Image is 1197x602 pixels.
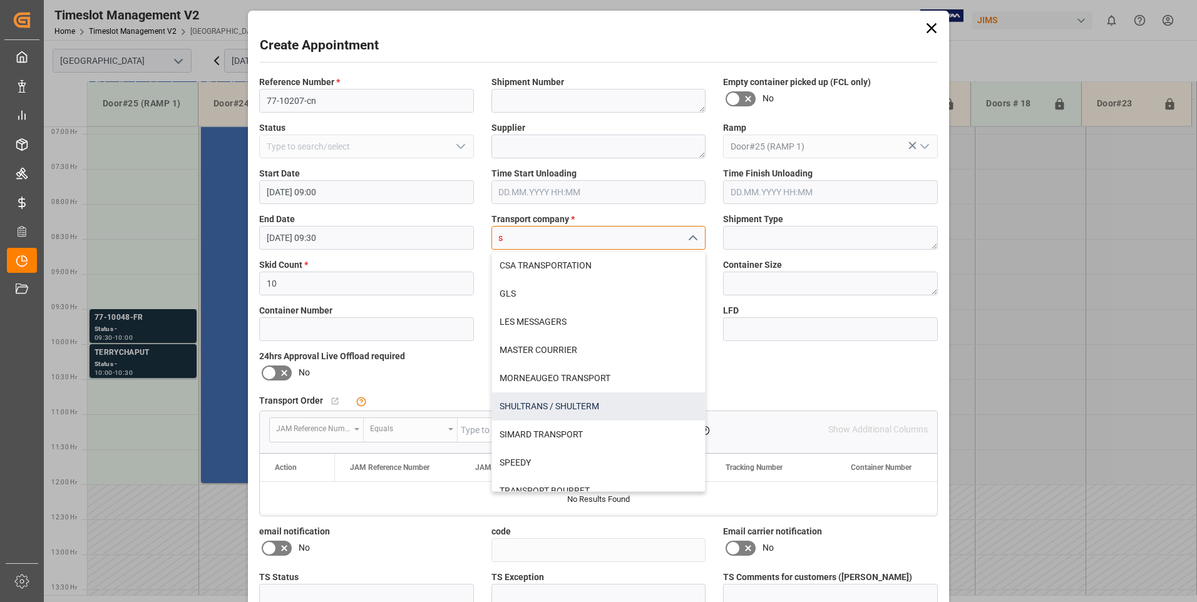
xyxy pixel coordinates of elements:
[491,121,525,135] span: Supplier
[260,36,379,56] h2: Create Appointment
[491,167,577,180] span: Time Start Unloading
[299,366,310,379] span: No
[492,252,706,280] div: CSA TRANSPORTATION
[723,180,938,204] input: DD.MM.YYYY HH:MM
[492,392,706,421] div: SHULTRANS / SHULTERM
[259,76,340,89] span: Reference Number
[723,304,739,317] span: LFD
[492,280,706,308] div: GLS
[458,418,688,442] input: Type to search
[492,336,706,364] div: MASTER COURRIER
[723,135,938,158] input: Type to search/select
[492,308,706,336] div: LES MESSAGERS
[723,525,822,538] span: Email carrier notification
[914,137,933,156] button: open menu
[259,394,323,407] span: Transport Order
[450,137,469,156] button: open menu
[723,167,813,180] span: Time Finish Unloading
[763,541,774,554] span: No
[259,226,474,250] input: DD.MM.YYYY HH:MM
[682,228,701,248] button: close menu
[491,76,564,89] span: Shipment Number
[492,449,706,477] div: SPEEDY
[259,180,474,204] input: DD.MM.YYYY HH:MM
[259,525,330,538] span: email notification
[763,92,774,105] span: No
[259,350,405,363] span: 24hrs Approval Live Offload required
[259,571,299,584] span: TS Status
[491,213,575,226] span: Transport company
[270,418,364,442] button: open menu
[364,418,458,442] button: open menu
[259,213,295,226] span: End Date
[370,420,444,434] div: Equals
[723,258,782,272] span: Container Size
[723,76,871,89] span: Empty container picked up (FCL only)
[492,477,706,505] div: TRANSPORT BOURRET
[276,420,350,434] div: JAM Reference Number
[492,421,706,449] div: SIMARD TRANSPORT
[299,541,310,554] span: No
[851,463,912,472] span: Container Number
[491,571,544,584] span: TS Exception
[259,167,300,180] span: Start Date
[491,525,511,538] span: code
[259,258,308,272] span: Skid Count
[723,121,746,135] span: Ramp
[259,135,474,158] input: Type to search/select
[475,463,553,472] span: JAM Shipment Number
[726,463,783,472] span: Tracking Number
[275,463,297,472] div: Action
[259,304,332,317] span: Container Number
[723,213,783,226] span: Shipment Type
[492,364,706,392] div: MORNEAUGEO TRANSPORT
[723,571,912,584] span: TS Comments for customers ([PERSON_NAME])
[259,121,285,135] span: Status
[350,463,429,472] span: JAM Reference Number
[491,180,706,204] input: DD.MM.YYYY HH:MM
